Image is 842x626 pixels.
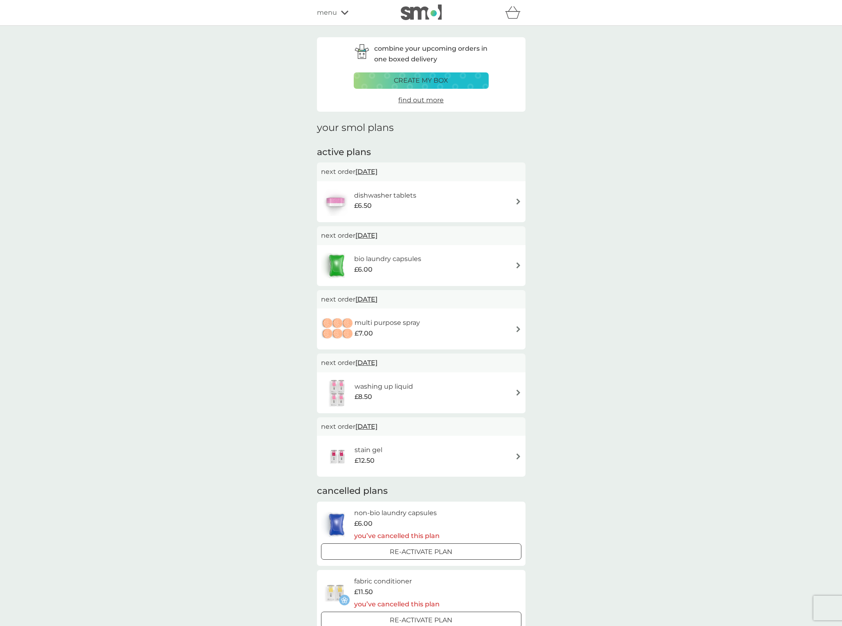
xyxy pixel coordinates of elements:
h6: washing up liquid [355,381,413,392]
span: find out more [398,96,444,104]
img: arrow right [515,262,521,268]
p: Re-activate Plan [390,547,452,557]
img: multi purpose spray [321,315,355,343]
h1: your smol plans [317,122,525,134]
span: [DATE] [355,164,377,180]
img: arrow right [515,198,521,205]
h6: fabric conditioner [354,576,440,587]
span: £6.00 [354,518,373,529]
img: smol [401,5,442,20]
div: basket [505,5,525,21]
img: washing up liquid [321,378,355,407]
span: £6.00 [354,264,373,275]
h2: cancelled plans [317,485,525,498]
img: stain gel [321,442,355,471]
span: £8.50 [355,392,372,402]
span: £6.50 [354,200,372,211]
img: dishwasher tablets [321,187,350,216]
p: next order [321,167,521,177]
img: arrow right [515,390,521,396]
h6: non-bio laundry capsules [354,508,440,518]
img: fabric conditioner [321,579,350,607]
p: next order [321,358,521,368]
h6: dishwasher tablets [354,190,416,201]
span: [DATE] [355,355,377,371]
span: £11.50 [354,587,373,597]
h2: active plans [317,146,525,159]
img: arrow right [515,453,521,459]
a: find out more [398,95,444,106]
span: [DATE] [355,291,377,307]
span: [DATE] [355,419,377,435]
h6: stain gel [355,445,382,455]
p: combine your upcoming orders in one boxed delivery [374,43,489,64]
img: arrow right [515,326,521,332]
h6: multi purpose spray [355,318,420,328]
span: £7.00 [355,328,373,339]
img: non-bio laundry capsules [321,510,352,539]
p: Re-activate Plan [390,615,452,626]
button: Re-activate Plan [321,543,521,560]
span: £12.50 [355,455,375,466]
p: you’ve cancelled this plan [354,531,440,541]
p: create my box [394,75,448,86]
span: [DATE] [355,227,377,243]
p: you’ve cancelled this plan [354,599,440,610]
button: create my box [354,72,489,89]
span: menu [317,7,337,18]
p: next order [321,294,521,305]
p: next order [321,230,521,241]
p: next order [321,421,521,432]
h6: bio laundry capsules [354,254,421,264]
img: bio laundry capsules [321,251,352,280]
